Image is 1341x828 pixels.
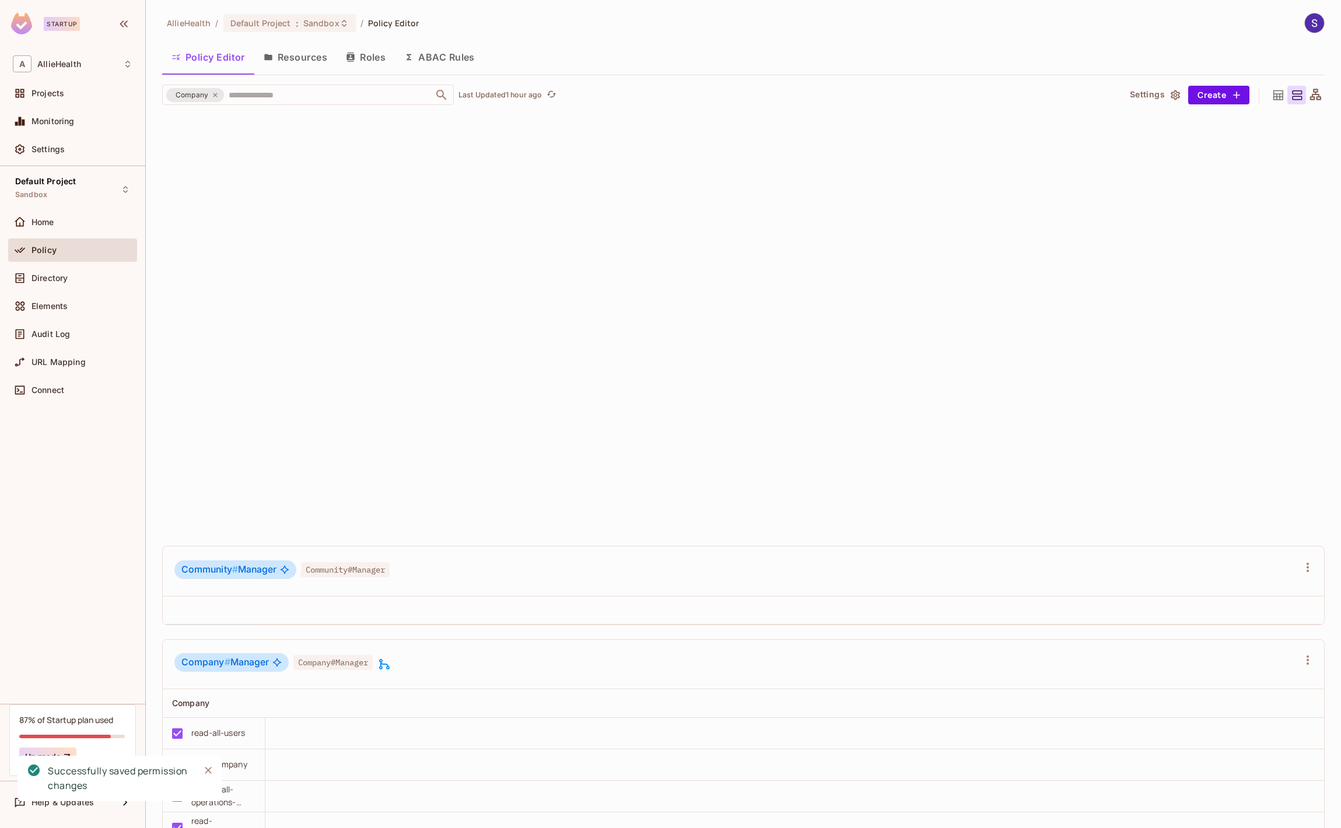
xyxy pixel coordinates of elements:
div: read-all-users [191,727,245,739]
span: Click to refresh data [542,88,558,102]
button: refresh [544,88,558,102]
span: Audit Log [31,329,70,339]
div: Startup [44,17,80,31]
span: # [232,564,238,575]
div: Company [166,88,224,102]
span: Community [181,564,238,575]
span: Elements [31,301,68,311]
button: Roles [337,43,395,72]
button: Resources [254,43,337,72]
span: URL Mapping [31,357,86,367]
button: Create [1188,86,1249,104]
span: refresh [547,89,556,101]
span: Monitoring [31,117,75,126]
button: Policy Editor [162,43,254,72]
span: Settings [31,145,65,154]
div: 87% of Startup plan used [19,714,113,725]
button: Open [433,87,450,103]
span: # [225,657,230,668]
span: : [295,19,299,28]
div: read-ecall-operations-dashboard [191,783,255,809]
span: Policy Editor [368,17,419,29]
span: Company [169,89,215,101]
span: Sandbox [15,190,47,199]
img: SReyMgAAAABJRU5ErkJggg== [11,13,32,34]
li: / [360,17,363,29]
span: Policy [31,245,57,255]
span: Company [181,657,230,668]
div: Successfully saved permission changes [48,764,190,793]
li: / [215,17,218,29]
span: the active workspace [167,17,211,29]
span: Directory [31,273,68,283]
span: Default Project [15,177,76,186]
p: Last Updated 1 hour ago [458,90,542,100]
img: Stephen Morrison [1305,13,1324,33]
span: Connect [31,385,64,395]
button: ABAC Rules [395,43,484,72]
span: Company [172,698,209,708]
span: Manager [181,564,276,576]
button: Close [199,762,217,779]
span: A [13,55,31,72]
span: Default Project [230,17,291,29]
span: Projects [31,89,64,98]
button: Settings [1125,86,1184,104]
span: Workspace: AllieHealth [37,59,81,69]
span: Manager [181,657,269,668]
span: Sandbox [303,17,339,29]
span: Home [31,217,54,227]
span: Company#Manager [293,655,373,670]
span: Community#Manager [301,562,390,577]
